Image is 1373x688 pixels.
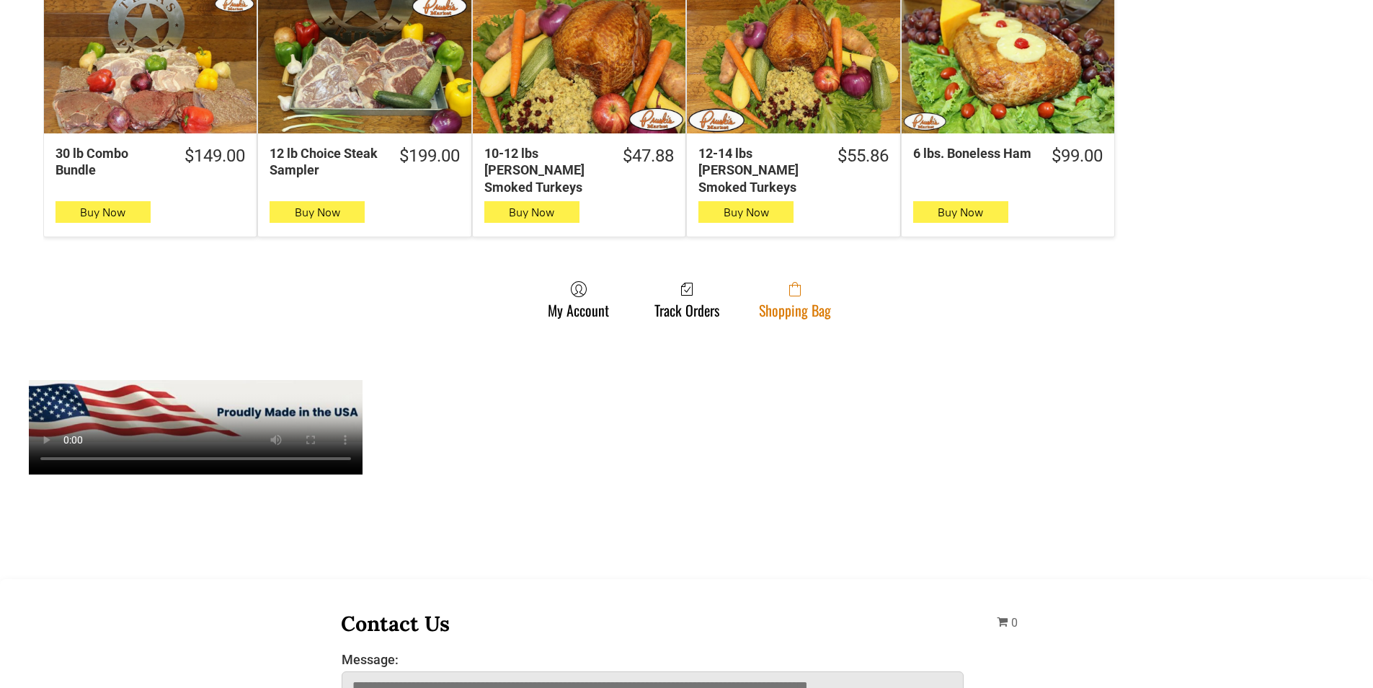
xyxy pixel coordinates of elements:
[698,201,794,223] button: Buy Now
[473,145,685,195] a: $47.8810-12 lbs [PERSON_NAME] Smoked Turkeys
[185,145,245,167] div: $149.00
[541,281,616,319] a: My Account
[623,145,674,167] div: $47.88
[484,145,604,195] div: 10-12 lbs [PERSON_NAME] Smoked Turkeys
[938,206,983,219] span: Buy Now
[698,145,818,195] div: 12-14 lbs [PERSON_NAME] Smoked Turkeys
[687,145,899,195] a: $55.8612-14 lbs [PERSON_NAME] Smoked Turkeys
[258,145,471,179] a: $199.0012 lb Choice Steak Sampler
[1052,145,1103,167] div: $99.00
[837,145,889,167] div: $55.86
[752,281,838,319] a: Shopping Bag
[295,206,340,219] span: Buy Now
[55,201,151,223] button: Buy Now
[647,281,727,319] a: Track Orders
[270,201,365,223] button: Buy Now
[509,206,554,219] span: Buy Now
[270,145,380,179] div: 12 lb Choice Steak Sampler
[341,610,965,637] h3: Contact Us
[80,206,125,219] span: Buy Now
[44,145,257,179] a: $149.0030 lb Combo Bundle
[399,145,460,167] div: $199.00
[913,201,1008,223] button: Buy Now
[902,145,1114,167] a: $99.006 lbs. Boneless Ham
[55,145,166,179] div: 30 lb Combo Bundle
[342,652,964,667] label: Message:
[1011,616,1018,630] span: 0
[484,201,579,223] button: Buy Now
[913,145,1033,162] div: 6 lbs. Boneless Ham
[724,206,769,219] span: Buy Now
